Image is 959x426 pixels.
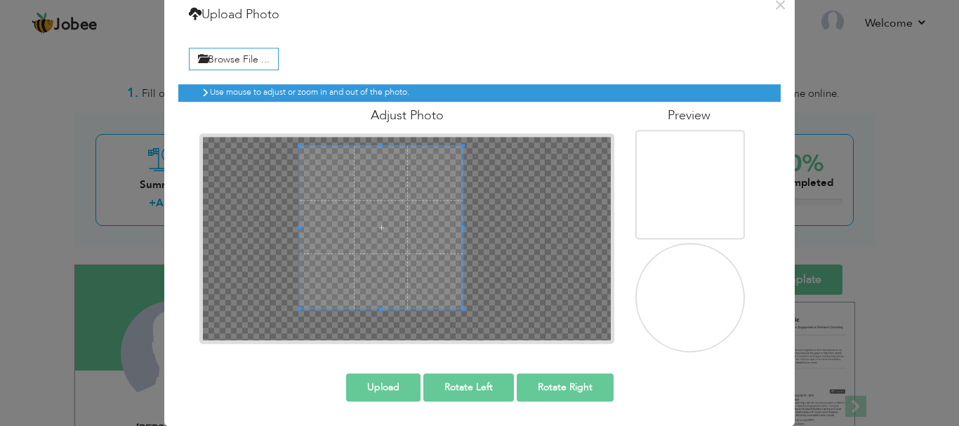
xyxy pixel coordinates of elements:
[210,88,752,97] h6: Use mouse to adjust or zoom in and out of the photo.
[346,373,421,401] button: Upload
[199,109,614,123] h4: Adjust Photo
[423,373,514,401] button: Rotate Left
[189,48,279,69] label: Browse File ...
[517,373,614,401] button: Rotate Right
[189,6,279,24] h4: Upload Photo
[617,107,802,272] img: b46b3a16-32e8-45be-bd67-017e3c3e989d
[635,109,742,123] h4: Preview
[617,220,802,385] img: b46b3a16-32e8-45be-bd67-017e3c3e989d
